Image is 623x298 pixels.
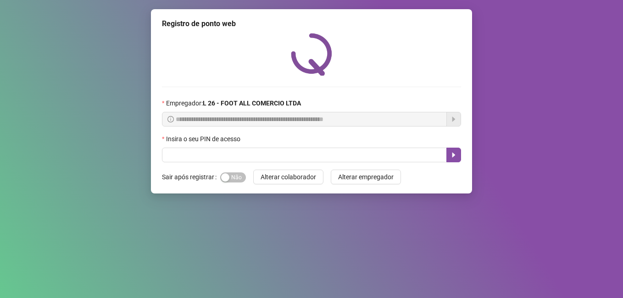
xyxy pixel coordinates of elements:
[291,33,332,76] img: QRPoint
[162,18,461,29] div: Registro de ponto web
[450,151,457,159] span: caret-right
[162,170,220,184] label: Sair após registrar
[253,170,323,184] button: Alterar colaborador
[167,116,174,122] span: info-circle
[338,172,394,182] span: Alterar empregador
[162,134,246,144] label: Insira o seu PIN de acesso
[331,170,401,184] button: Alterar empregador
[166,98,301,108] span: Empregador :
[203,99,301,107] strong: L 26 - FOOT ALL COMERCIO LTDA
[261,172,316,182] span: Alterar colaborador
